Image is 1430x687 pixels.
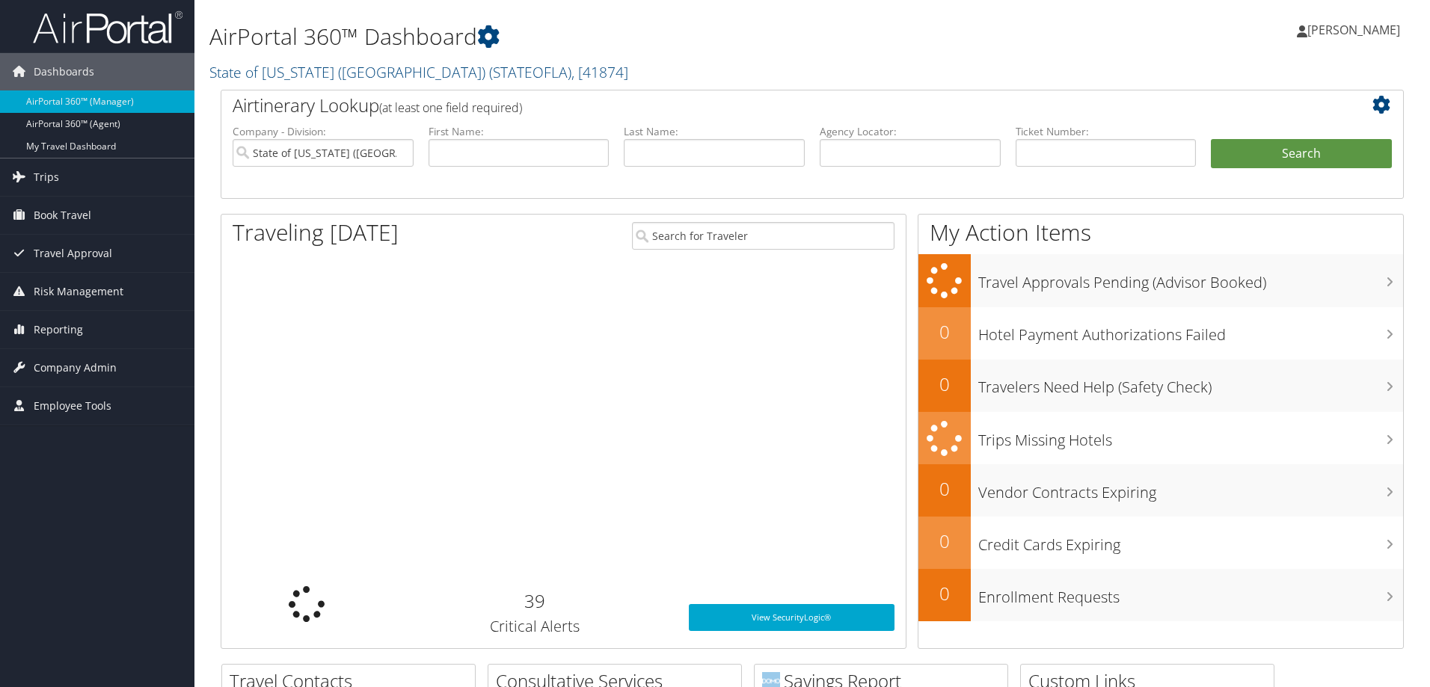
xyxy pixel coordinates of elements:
[918,569,1403,621] a: 0Enrollment Requests
[918,217,1403,248] h1: My Action Items
[918,254,1403,307] a: Travel Approvals Pending (Advisor Booked)
[624,124,805,139] label: Last Name:
[632,222,894,250] input: Search for Traveler
[918,307,1403,360] a: 0Hotel Payment Authorizations Failed
[34,235,112,272] span: Travel Approval
[233,93,1293,118] h2: Airtinerary Lookup
[34,273,123,310] span: Risk Management
[33,10,182,45] img: airportal-logo.png
[404,588,666,614] h2: 39
[918,464,1403,517] a: 0Vendor Contracts Expiring
[918,360,1403,412] a: 0Travelers Need Help (Safety Check)
[978,317,1403,345] h3: Hotel Payment Authorizations Failed
[489,62,571,82] span: ( STATEOFLA )
[34,197,91,234] span: Book Travel
[918,476,971,502] h2: 0
[233,124,414,139] label: Company - Division:
[34,53,94,90] span: Dashboards
[918,529,971,554] h2: 0
[1016,124,1197,139] label: Ticket Number:
[209,21,1013,52] h1: AirPortal 360™ Dashboard
[404,616,666,637] h3: Critical Alerts
[918,372,971,397] h2: 0
[571,62,628,82] span: , [ 41874 ]
[1297,7,1415,52] a: [PERSON_NAME]
[918,319,971,345] h2: 0
[978,475,1403,503] h3: Vendor Contracts Expiring
[689,604,894,631] a: View SecurityLogic®
[1211,139,1392,169] button: Search
[209,62,628,82] a: State of [US_STATE] ([GEOGRAPHIC_DATA])
[1307,22,1400,38] span: [PERSON_NAME]
[34,158,59,196] span: Trips
[978,527,1403,555] h3: Credit Cards Expiring
[918,581,971,606] h2: 0
[978,369,1403,398] h3: Travelers Need Help (Safety Check)
[34,349,117,386] span: Company Admin
[978,579,1403,608] h3: Enrollment Requests
[34,387,111,425] span: Employee Tools
[918,412,1403,465] a: Trips Missing Hotels
[429,124,610,139] label: First Name:
[34,311,83,348] span: Reporting
[233,217,399,248] h1: Traveling [DATE]
[820,124,1001,139] label: Agency Locator:
[978,422,1403,451] h3: Trips Missing Hotels
[918,517,1403,569] a: 0Credit Cards Expiring
[379,99,522,116] span: (at least one field required)
[978,265,1403,293] h3: Travel Approvals Pending (Advisor Booked)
